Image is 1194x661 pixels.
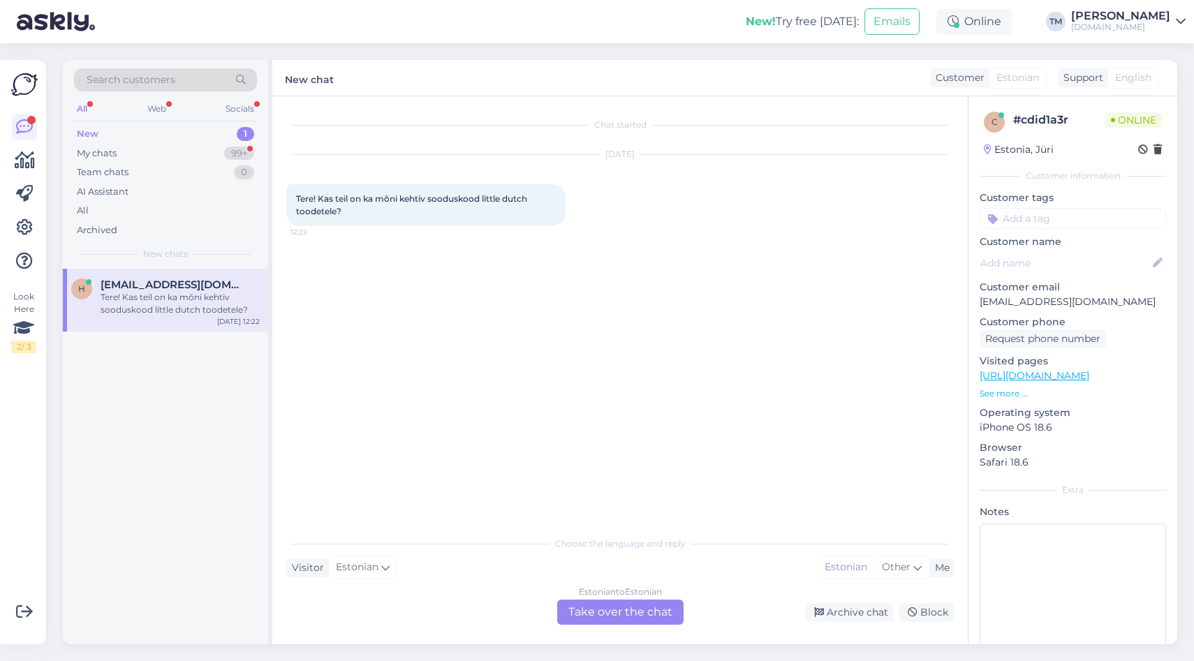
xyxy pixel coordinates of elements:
[980,354,1166,369] p: Visited pages
[984,142,1054,157] div: Estonia, Jüri
[1105,112,1162,128] span: Online
[217,316,260,327] div: [DATE] 12:22
[930,70,985,85] div: Customer
[74,100,90,118] div: All
[980,455,1166,470] p: Safari 18.6
[1013,112,1105,128] div: # cdid1a3r
[224,147,254,161] div: 99+
[286,119,954,131] div: Chat started
[11,290,36,353] div: Look Here
[77,165,128,179] div: Team chats
[1046,12,1066,31] div: TM
[980,420,1166,435] p: iPhone OS 18.6
[1058,70,1103,85] div: Support
[980,280,1166,295] p: Customer email
[77,127,98,141] div: New
[557,600,684,625] div: Take over the chat
[936,9,1012,34] div: Online
[818,557,874,578] div: Estonian
[806,603,894,622] div: Archive chat
[11,341,36,353] div: 2 / 3
[223,100,257,118] div: Socials
[980,406,1166,420] p: Operating system
[101,291,260,316] div: Tere! Kas teil on ka mõni kehtiv sooduskood little dutch toodetele?
[992,117,998,127] span: c
[980,505,1166,519] p: Notes
[980,170,1166,182] div: Customer information
[980,484,1166,496] div: Extra
[290,227,343,237] span: 12:22
[1071,22,1170,33] div: [DOMAIN_NAME]
[1115,70,1151,85] span: English
[78,283,85,294] span: h
[980,208,1166,229] input: Add a tag
[77,185,128,199] div: AI Assistant
[336,560,378,575] span: Estonian
[101,278,246,291] span: hmaalid@gmail.com
[899,603,954,622] div: Block
[746,13,859,30] div: Try free [DATE]:
[996,70,1039,85] span: Estonian
[980,255,1150,271] input: Add name
[579,586,662,598] div: Estonian to Estonian
[1071,10,1186,33] a: [PERSON_NAME][DOMAIN_NAME]
[77,204,89,218] div: All
[980,387,1166,400] p: See more ...
[237,127,254,141] div: 1
[77,223,117,237] div: Archived
[234,165,254,179] div: 0
[929,560,950,575] div: Me
[77,147,117,161] div: My chats
[980,369,1089,382] a: [URL][DOMAIN_NAME]
[980,440,1166,455] p: Browser
[746,15,776,28] b: New!
[980,315,1166,329] p: Customer phone
[864,8,920,35] button: Emails
[87,73,175,87] span: Search customers
[286,537,954,550] div: Choose the language and reply
[980,295,1166,309] p: [EMAIL_ADDRESS][DOMAIN_NAME]
[285,68,334,87] label: New chat
[143,248,188,260] span: New chats
[145,100,169,118] div: Web
[980,235,1166,249] p: Customer name
[980,329,1106,348] div: Request phone number
[11,71,38,98] img: Askly Logo
[1071,10,1170,22] div: [PERSON_NAME]
[980,191,1166,205] p: Customer tags
[286,148,954,161] div: [DATE]
[286,560,324,575] div: Visitor
[296,193,529,216] span: Tere! Kas teil on ka mõni kehtiv sooduskood little dutch toodetele?
[882,560,911,573] span: Other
